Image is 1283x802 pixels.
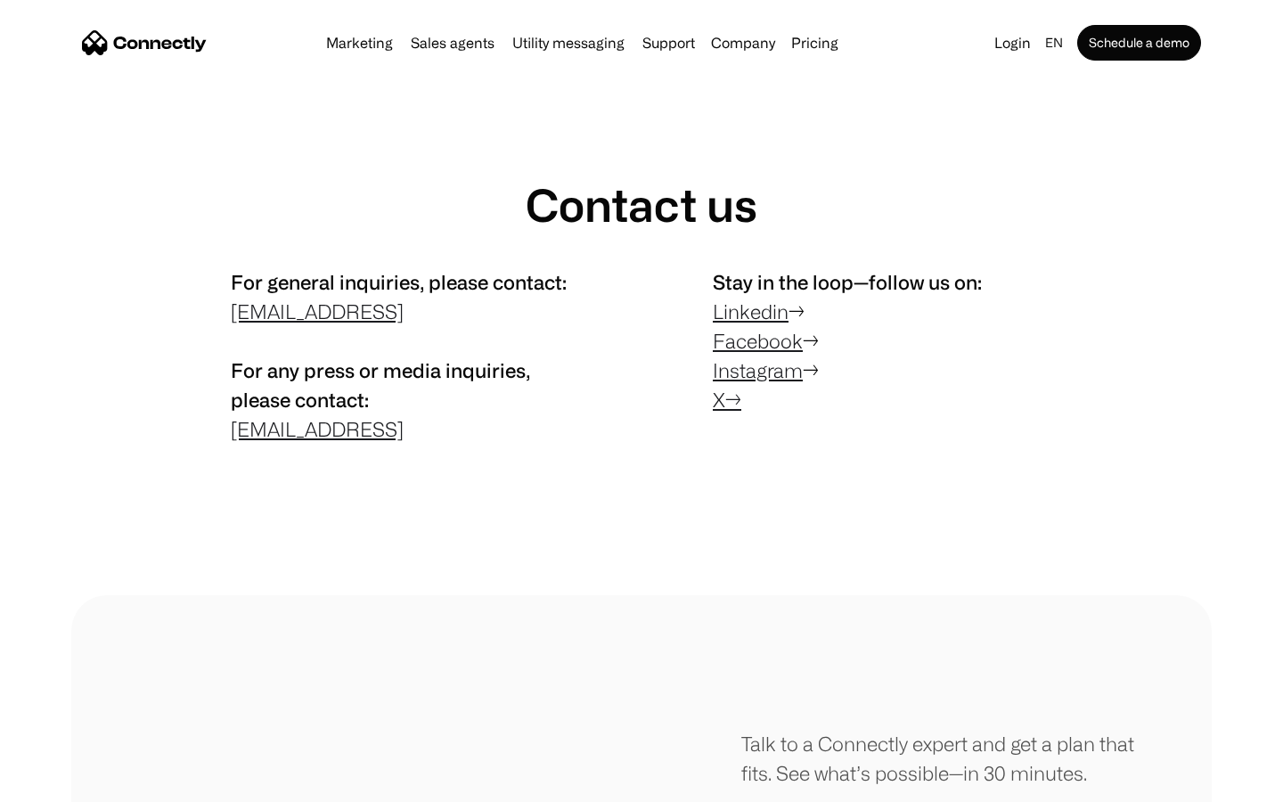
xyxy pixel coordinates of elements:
a: Linkedin [713,300,789,323]
span: For any press or media inquiries, please contact: [231,359,530,411]
a: Instagram [713,359,803,381]
div: en [1045,30,1063,55]
div: Company [711,30,775,55]
div: Company [706,30,780,55]
a: → [725,389,741,411]
h1: Contact us [526,178,757,232]
a: home [82,29,207,56]
a: Facebook [713,330,803,352]
ul: Language list [36,771,107,796]
a: Support [635,36,702,50]
a: [EMAIL_ADDRESS] [231,300,404,323]
a: Marketing [319,36,400,50]
a: X [713,389,725,411]
aside: Language selected: English [18,769,107,796]
a: [EMAIL_ADDRESS] [231,418,404,440]
a: Pricing [784,36,846,50]
a: Sales agents [404,36,502,50]
a: Schedule a demo [1077,25,1201,61]
a: Login [987,30,1038,55]
div: en [1038,30,1074,55]
a: Utility messaging [505,36,632,50]
span: Stay in the loop—follow us on: [713,271,982,293]
p: → → → [713,267,1052,414]
span: For general inquiries, please contact: [231,271,567,293]
div: Talk to a Connectly expert and get a plan that fits. See what’s possible—in 30 minutes. [741,729,1140,788]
